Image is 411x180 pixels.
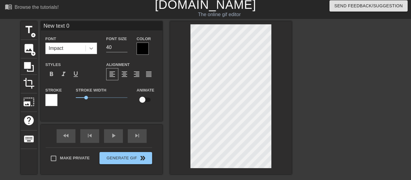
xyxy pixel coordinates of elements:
span: double_arrow [139,154,146,162]
a: Browse the tutorials! [5,3,59,12]
button: Generate Gif [99,152,152,164]
span: title [23,24,35,36]
span: skip_next [134,132,141,139]
span: menu_book [5,3,12,10]
div: Browse the tutorials! [15,5,59,10]
span: format_align_left [109,71,116,78]
label: Stroke [45,87,62,93]
label: Color [137,36,151,42]
span: skip_previous [86,132,93,139]
span: photo_size_select_large [23,96,35,108]
span: keyboard [23,133,35,145]
span: add_circle [31,51,36,56]
label: Stroke Width [76,87,106,93]
div: Impact [49,45,63,52]
label: Styles [45,62,61,68]
span: Make Private [60,155,90,161]
span: format_italic [60,71,67,78]
span: add_circle [31,33,36,38]
div: The online gif editor [140,11,298,18]
span: crop [23,78,35,89]
span: help [23,115,35,126]
span: Generate Gif [102,154,150,162]
label: Font [45,36,56,42]
label: Animate [137,87,154,93]
span: format_underline [72,71,79,78]
span: format_align_right [133,71,140,78]
span: format_bold [48,71,55,78]
span: format_align_justify [145,71,152,78]
span: Send Feedback/Suggestion [334,2,403,10]
label: Font Size [106,36,127,42]
button: Send Feedback/Suggestion [329,0,408,12]
span: fast_rewind [62,132,70,139]
label: Alignment [106,62,130,68]
span: format_align_center [121,71,128,78]
span: image [23,43,35,54]
span: play_arrow [110,132,117,139]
